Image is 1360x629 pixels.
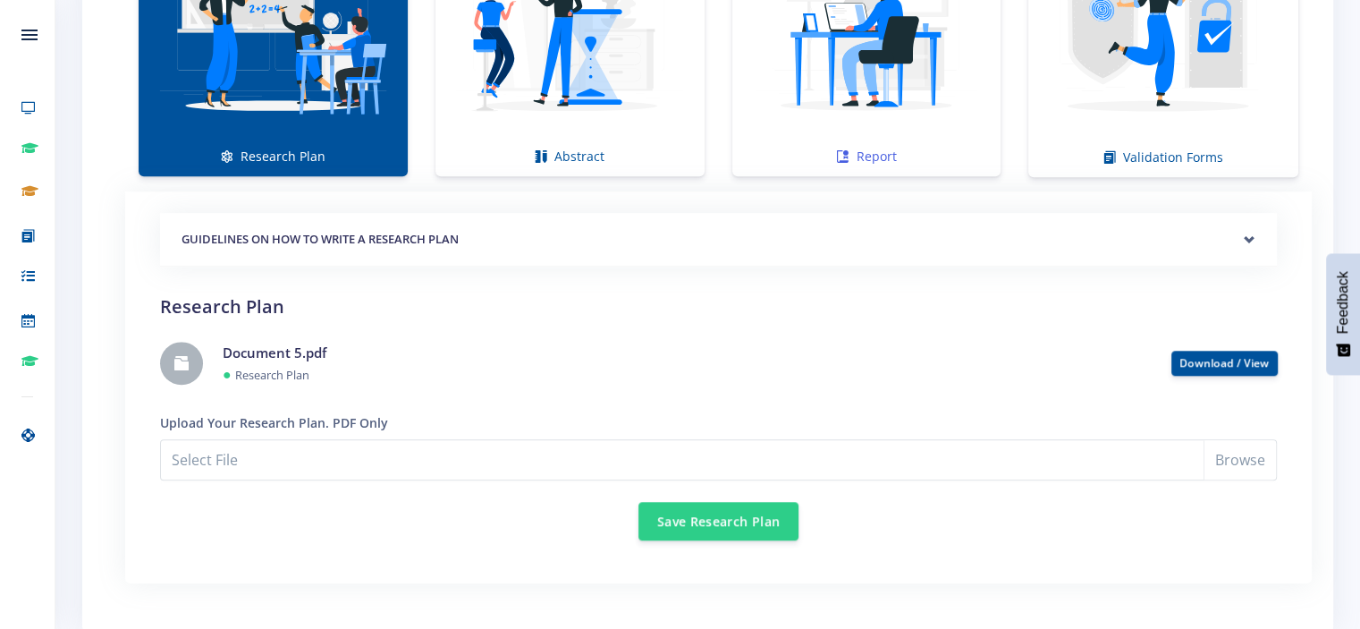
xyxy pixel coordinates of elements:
[1335,271,1351,334] span: Feedback
[235,367,309,383] small: Research Plan
[160,293,1277,320] h2: Research Plan
[1171,351,1278,376] button: Download / View
[638,502,798,540] button: Save Research Plan
[160,413,388,432] label: Upload Your Research Plan. PDF Only
[1326,253,1360,375] button: Feedback - Show survey
[223,344,326,361] a: Document 5.pdf
[223,364,232,384] span: ●
[1179,355,1270,370] a: Download / View
[182,231,1255,249] h5: GUIDELINES ON HOW TO WRITE A RESEARCH PLAN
